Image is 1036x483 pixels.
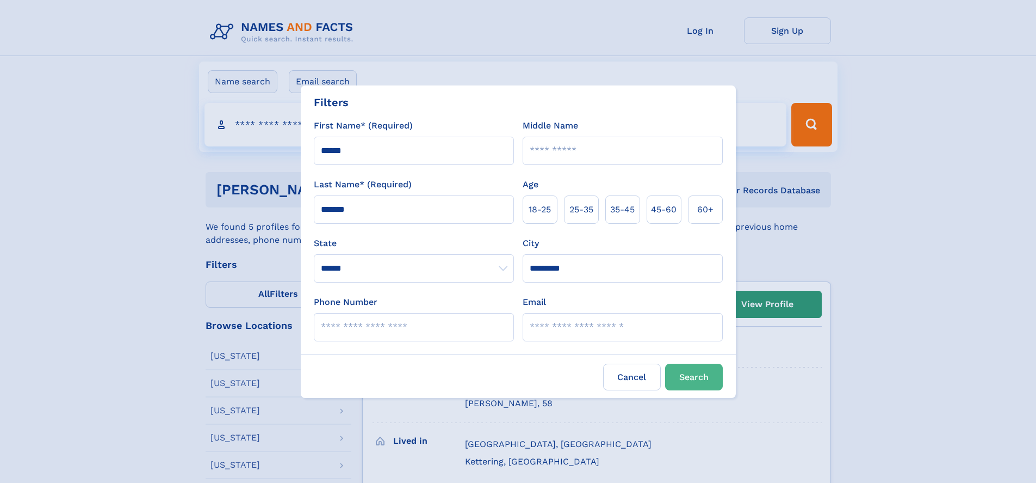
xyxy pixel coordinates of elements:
label: Phone Number [314,296,377,309]
div: Filters [314,94,349,111]
span: 60+ [697,203,714,216]
span: 35‑45 [610,203,635,216]
label: Last Name* (Required) [314,178,412,191]
button: Search [665,364,723,390]
label: Middle Name [523,119,578,132]
label: Email [523,296,546,309]
label: Cancel [603,364,661,390]
label: City [523,237,539,250]
span: 18‑25 [529,203,551,216]
label: First Name* (Required) [314,119,413,132]
label: State [314,237,514,250]
span: 25‑35 [569,203,593,216]
label: Age [523,178,538,191]
span: 45‑60 [651,203,677,216]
